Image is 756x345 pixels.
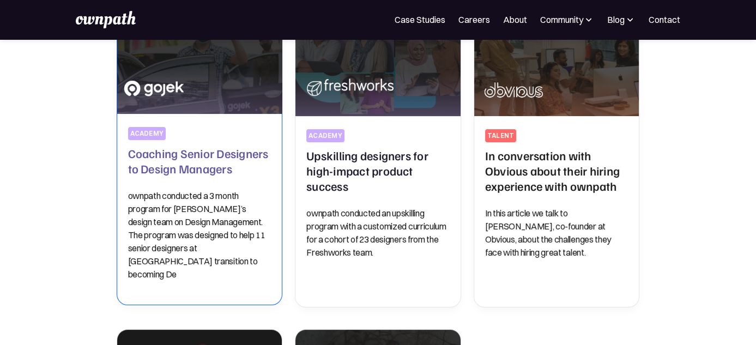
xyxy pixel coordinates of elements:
h2: In conversation with Obvious about their hiring experience with ownpath [485,148,628,193]
img: In conversation with Obvious about their hiring experience with ownpath [474,9,639,116]
a: Careers [458,13,490,26]
a: Case Studies [395,13,445,26]
p: ownpath conducted a 3 month program for [PERSON_NAME]’s design team on Design Management. The pro... [128,189,271,281]
p: ownpath conducted an upskilling program with a customized curriculum for a cohort of 23 designers... [306,207,450,259]
div: Blog [607,13,636,26]
a: Upskilling designers for high-impact product successAcademyUpskilling designers for high-impact p... [295,8,461,307]
div: Academy [309,131,342,140]
a: Contact [649,13,680,26]
img: Upskilling designers for high-impact product success [295,9,461,116]
a: About [503,13,527,26]
div: Community [540,13,583,26]
img: Coaching Senior Designers to Design Managers [113,4,286,116]
div: Blog [607,13,625,26]
div: talent [487,131,514,140]
h2: Upskilling designers for high-impact product success [306,148,450,193]
div: Community [540,13,594,26]
h2: Coaching Senior Designers to Design Managers [128,146,271,176]
a: In conversation with Obvious about their hiring experience with ownpathtalentIn conversation with... [474,8,640,307]
a: Coaching Senior Designers to Design ManagersacademyCoaching Senior Designers to Design Managersow... [117,6,283,305]
p: In this article we talk to [PERSON_NAME], co-founder at Obvious, about the challenges they face w... [485,207,628,259]
div: academy [130,129,164,138]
